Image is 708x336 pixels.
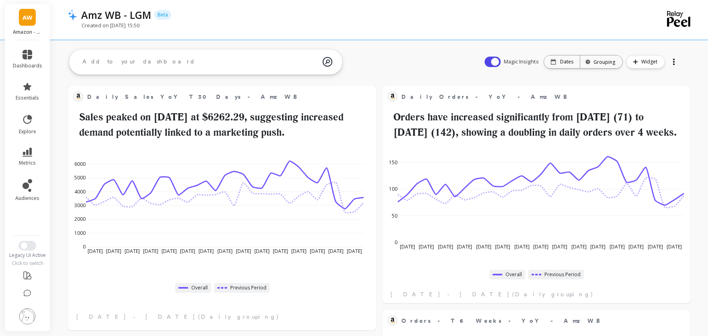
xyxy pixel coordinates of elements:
button: Switch to New UI [18,241,36,250]
h2: Sales peaked on [DATE] at $6262.29, suggesting increased demand potentially linked to a marketing... [73,110,371,140]
span: Orders - T6 Weeks - YoY - Amz WB [401,317,605,325]
span: [DATE] - [DATE] [391,290,510,298]
span: Orders - T6 Weeks - YoY - Amz WB [401,315,660,326]
span: essentials [16,95,39,101]
span: Magic Insights [504,58,540,66]
span: Daily Orders - YoY - Amz WB [401,93,572,101]
p: Amazon - Wallabaga [13,29,42,35]
span: (Daily grouping) [198,313,279,321]
p: Dates [560,59,573,65]
span: explore [19,128,36,135]
span: metrics [19,160,36,166]
img: profile picture [19,308,35,324]
button: Widget [626,55,665,69]
div: Legacy UI Active [5,252,50,259]
span: Daily Orders - YoY - Amz WB [401,91,660,102]
span: Daily Sales YoY T30 Days - Amz WB [87,93,302,101]
span: (Daily grouping) [512,290,593,298]
span: Widget [641,58,660,66]
div: Grouping [587,58,615,66]
span: Overall [191,285,208,291]
h2: Orders have increased significantly from [DATE] (71) to [DATE] (142), showing a doubling in daily... [387,110,685,140]
span: dashboards [13,63,42,69]
p: Created on [DATE] 15:50 [68,22,139,29]
img: magic search icon [323,51,332,73]
span: Previous Period [544,271,581,278]
span: Previous Period [230,285,266,291]
img: header icon [68,9,77,20]
span: AW [23,13,33,22]
span: Overall [505,271,522,278]
span: Daily Sales YoY T30 Days - Amz WB [87,91,346,102]
span: audiences [15,195,39,202]
p: Beta [154,10,171,20]
div: Click to switch [5,260,50,267]
span: [DATE] - [DATE] [76,313,196,321]
p: Amz WB - LGM [81,8,151,22]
